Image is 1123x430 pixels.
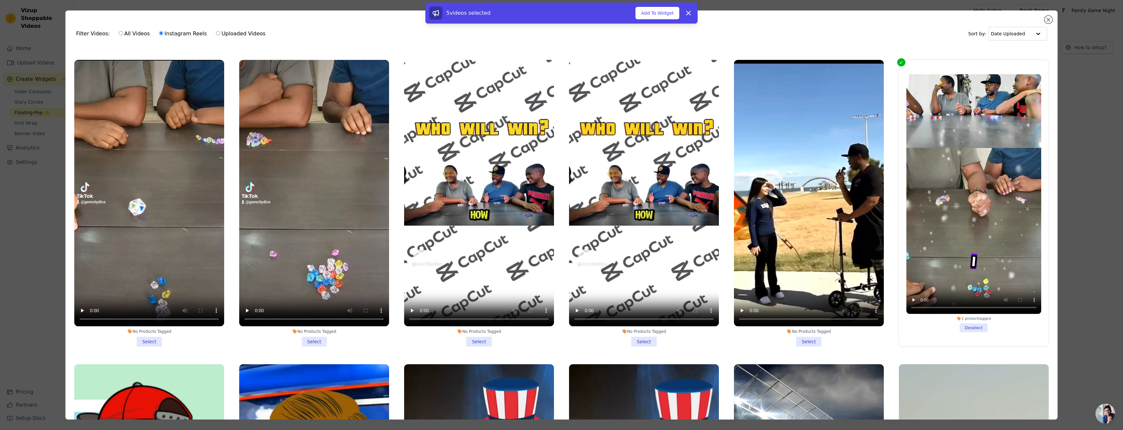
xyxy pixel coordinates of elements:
div: No Products Tagged [569,329,719,334]
div: No Products Tagged [734,329,884,334]
label: Instagram Reels [159,29,207,38]
span: 5 videos selected [446,10,490,16]
div: Sort by: [968,27,1047,41]
div: Filter Videos: [76,26,269,41]
div: No Products Tagged [404,329,554,334]
div: No Products Tagged [239,329,389,334]
label: Uploaded Videos [216,29,266,38]
div: No Products Tagged [74,329,224,334]
div: Open chat [1096,404,1115,423]
button: Add To Widget [635,7,679,19]
div: 1 product tagged [906,316,1041,321]
label: All Videos [118,29,150,38]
